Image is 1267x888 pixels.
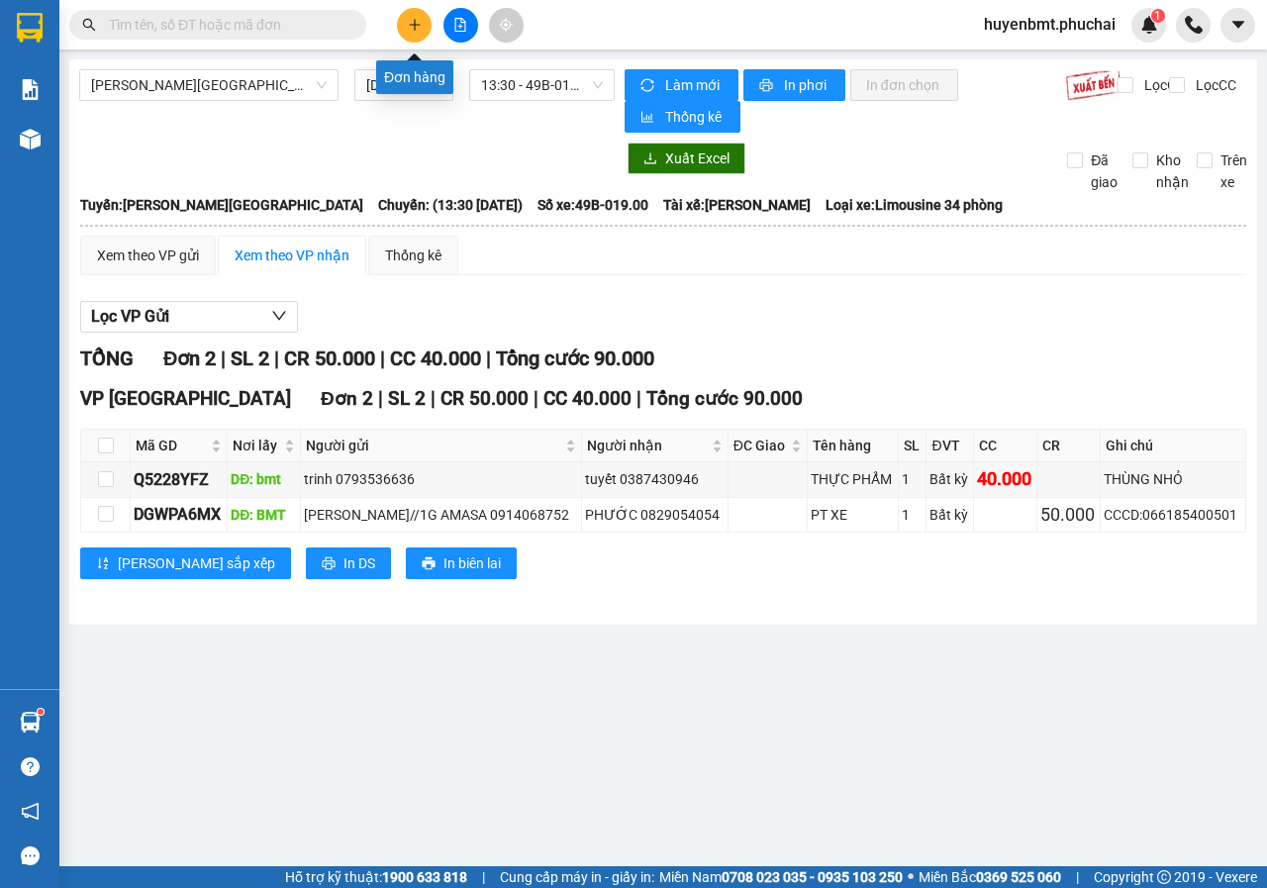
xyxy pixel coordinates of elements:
[131,498,228,533] td: DGWPA6MX
[625,101,740,133] button: bar-chartThống kê
[322,556,336,572] span: printer
[235,245,349,266] div: Xem theo VP nhận
[20,79,41,100] img: solution-icon
[636,387,641,410] span: |
[20,129,41,149] img: warehouse-icon
[366,74,424,96] input: 12/10/2025
[908,873,914,881] span: ⚪️
[380,346,385,370] span: |
[91,70,327,100] span: Gia Lai - Đà Lạt
[808,430,899,462] th: Tên hàng
[1151,9,1165,23] sup: 1
[1148,149,1197,193] span: Kho nhận
[385,245,441,266] div: Thống kê
[640,110,657,126] span: bar-chart
[1213,149,1255,193] span: Trên xe
[481,70,602,100] span: 13:30 - 49B-019.00
[929,468,970,490] div: Bất kỳ
[902,504,923,526] div: 1
[440,387,529,410] span: CR 50.000
[131,462,228,497] td: Q5228YFZ
[722,869,903,885] strong: 0708 023 035 - 0935 103 250
[811,504,895,526] div: PT XE
[500,866,654,888] span: Cung cấp máy in - giấy in:
[397,8,432,43] button: plus
[80,547,291,579] button: sort-ascending[PERSON_NAME] sắp xếp
[929,504,970,526] div: Bất kỳ
[628,143,745,174] button: downloadXuất Excel
[585,504,725,526] div: PHƯỚC 0829054054
[1157,870,1171,884] span: copyright
[304,468,578,490] div: trinh 0793536636
[1140,16,1158,34] img: icon-new-feature
[926,430,974,462] th: ĐVT
[640,78,657,94] span: sync
[1154,9,1161,23] span: 1
[21,757,40,776] span: question-circle
[376,60,453,94] div: Đơn hàng
[274,346,279,370] span: |
[585,468,725,490] div: tuyết 0387430946
[388,387,426,410] span: SL 2
[665,148,730,169] span: Xuất Excel
[899,430,926,462] th: SL
[1229,16,1247,34] span: caret-down
[534,387,538,410] span: |
[482,866,485,888] span: |
[1104,504,1242,526] div: CCCD:066185400501
[443,552,501,574] span: In biên lai
[408,18,422,32] span: plus
[1220,8,1255,43] button: caret-down
[20,712,41,733] img: warehouse-icon
[537,194,648,216] span: Số xe: 49B-019.00
[1188,74,1239,96] span: Lọc CC
[97,245,199,266] div: Xem theo VP gửi
[759,78,776,94] span: printer
[659,866,903,888] span: Miền Nam
[285,866,467,888] span: Hỗ trợ kỹ thuật:
[784,74,829,96] span: In phơi
[1101,430,1246,462] th: Ghi chú
[646,387,803,410] span: Tổng cước 90.000
[977,465,1033,493] div: 40.000
[378,194,523,216] span: Chuyến: (13:30 [DATE])
[902,468,923,490] div: 1
[811,468,895,490] div: THỰC PHẨM
[1104,468,1242,490] div: THÙNG NHỎ
[233,435,279,456] span: Nơi lấy
[231,468,296,490] div: DĐ: bmt
[80,197,363,213] b: Tuyến: [PERSON_NAME][GEOGRAPHIC_DATA]
[231,504,296,526] div: DĐ: BMT
[321,387,373,410] span: Đơn 2
[221,346,226,370] span: |
[1185,16,1203,34] img: phone-icon
[96,556,110,572] span: sort-ascending
[453,18,467,32] span: file-add
[743,69,845,101] button: printerIn phơi
[663,194,811,216] span: Tài xế: [PERSON_NAME]
[82,18,96,32] span: search
[80,301,298,333] button: Lọc VP Gửi
[118,552,275,574] span: [PERSON_NAME] sắp xếp
[21,802,40,821] span: notification
[976,869,1061,885] strong: 0369 525 060
[17,13,43,43] img: logo-vxr
[284,346,375,370] span: CR 50.000
[499,18,513,32] span: aim
[919,866,1061,888] span: Miền Bắc
[134,502,224,527] div: DGWPA6MX
[643,151,657,167] span: download
[733,435,788,456] span: ĐC Giao
[422,556,436,572] span: printer
[304,504,578,526] div: [PERSON_NAME]//1G AMASA 0914068752
[486,346,491,370] span: |
[625,69,738,101] button: syncLàm mới
[1083,149,1125,193] span: Đã giao
[1076,866,1079,888] span: |
[382,869,467,885] strong: 1900 633 818
[543,387,632,410] span: CC 40.000
[1136,74,1188,96] span: Lọc CR
[443,8,478,43] button: file-add
[431,387,436,410] span: |
[343,552,375,574] span: In DS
